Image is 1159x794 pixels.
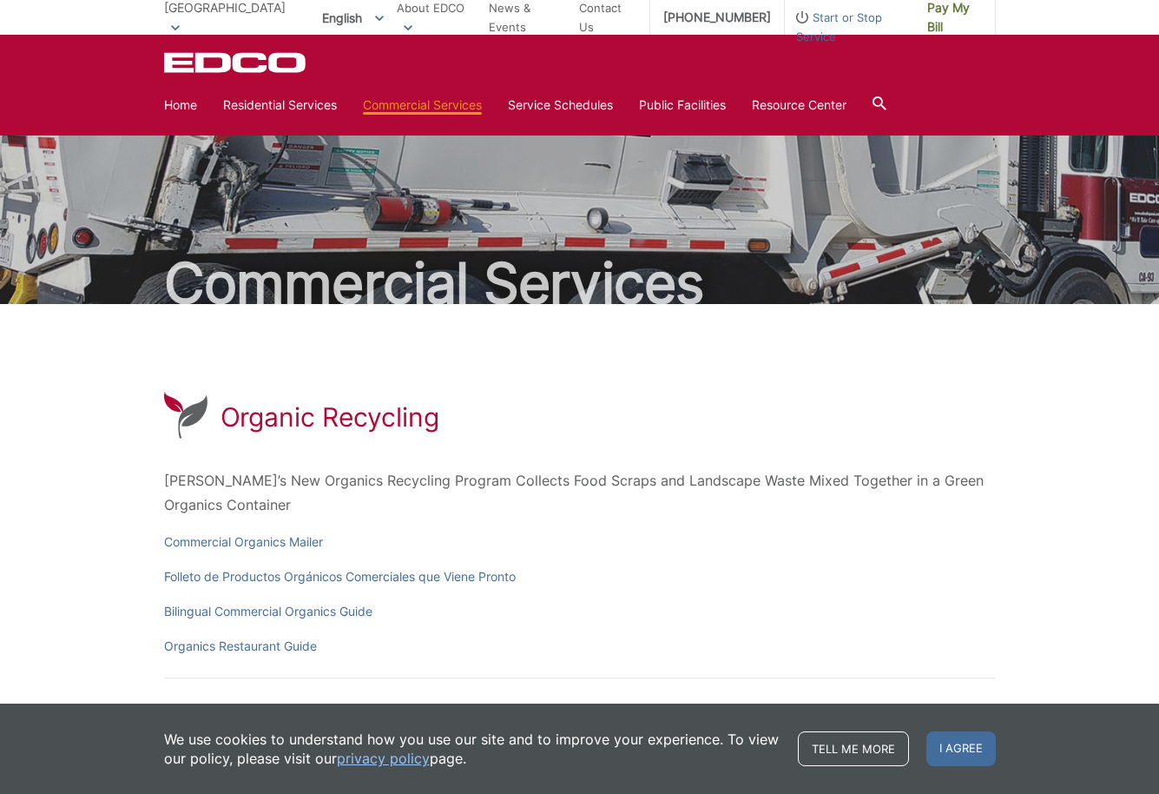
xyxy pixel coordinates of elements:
p: We use cookies to understand how you use our site and to improve your experience. To view our pol... [164,730,780,768]
a: Public Facilities [639,96,726,115]
a: EDCD logo. Return to the homepage. [164,52,308,73]
a: Organics Restaurant Guide [164,637,317,656]
a: Commercial Organics Mailer [164,533,323,552]
a: Resource Center [752,96,846,115]
p: [PERSON_NAME]’s New Organics Recycling Program Collects Food Scraps and Landscape Waste Mixed Tog... [164,468,996,517]
h1: Organic Recycling [221,401,439,433]
span: English [309,3,397,32]
h2: Commercial Services [164,255,996,311]
a: Residential Services [223,96,337,115]
a: Folleto de Productos Orgánicos Comerciales que Viene Pronto [164,567,516,586]
a: Tell me more [798,731,909,766]
a: Bilingual Commercial Organics Guide [164,602,372,621]
a: Service Schedules [508,96,613,115]
a: Commercial Services [363,96,482,115]
a: Home [164,96,197,115]
a: privacy policy [337,749,430,768]
span: I agree [926,731,996,766]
